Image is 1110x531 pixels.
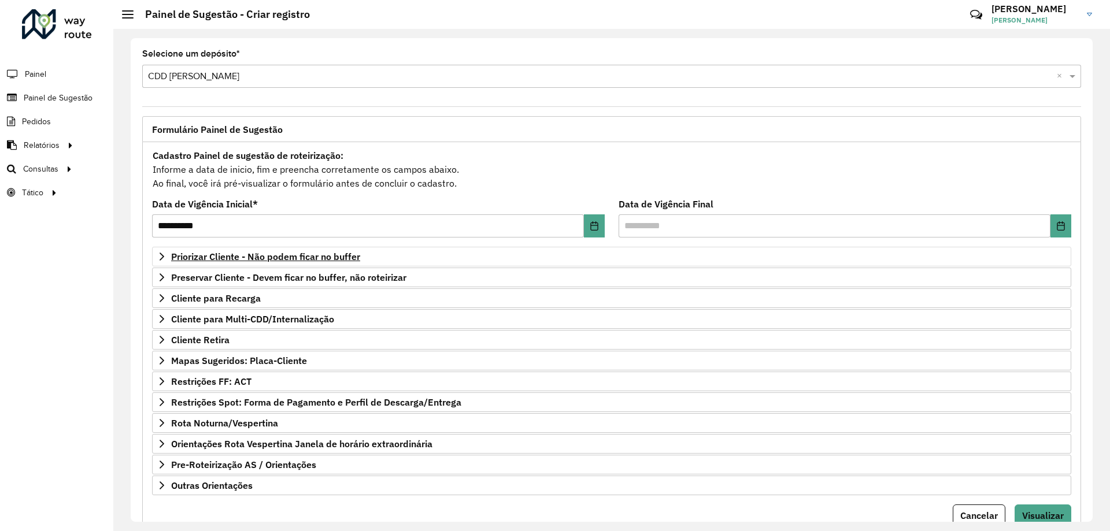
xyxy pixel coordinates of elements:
[171,481,253,490] span: Outras Orientações
[171,252,360,261] span: Priorizar Cliente - Não podem ficar no buffer
[953,504,1005,526] button: Cancelar
[152,268,1071,287] a: Preservar Cliente - Devem ficar no buffer, não roteirizar
[152,309,1071,329] a: Cliente para Multi-CDD/Internalização
[171,460,316,469] span: Pre-Roteirização AS / Orientações
[152,455,1071,474] a: Pre-Roteirização AS / Orientações
[171,335,230,344] span: Cliente Retira
[171,356,307,365] span: Mapas Sugeridos: Placa-Cliente
[23,163,58,175] span: Consultas
[25,68,46,80] span: Painel
[152,148,1071,191] div: Informe a data de inicio, fim e preencha corretamente os campos abaixo. Ao final, você irá pré-vi...
[24,139,60,151] span: Relatórios
[142,47,240,61] label: Selecione um depósito
[24,92,92,104] span: Painel de Sugestão
[152,125,283,134] span: Formulário Painel de Sugestão
[22,187,43,199] span: Tático
[22,116,51,128] span: Pedidos
[171,398,461,407] span: Restrições Spot: Forma de Pagamento e Perfil de Descarga/Entrega
[152,413,1071,433] a: Rota Noturna/Vespertina
[1022,510,1064,521] span: Visualizar
[152,288,1071,308] a: Cliente para Recarga
[152,476,1071,495] a: Outras Orientações
[152,247,1071,266] a: Priorizar Cliente - Não podem ficar no buffer
[1050,214,1071,237] button: Choose Date
[171,273,406,282] span: Preservar Cliente - Devem ficar no buffer, não roteirizar
[960,510,998,521] span: Cancelar
[991,15,1078,25] span: [PERSON_NAME]
[1057,69,1067,83] span: Clear all
[153,150,343,161] strong: Cadastro Painel de sugestão de roteirização:
[1015,504,1071,526] button: Visualizar
[171,418,278,428] span: Rota Noturna/Vespertina
[584,214,605,237] button: Choose Date
[152,351,1071,370] a: Mapas Sugeridos: Placa-Cliente
[152,330,1071,350] a: Cliente Retira
[152,197,258,211] label: Data de Vigência Inicial
[964,2,989,27] a: Contato Rápido
[619,197,713,211] label: Data de Vigência Final
[991,3,1078,14] h3: [PERSON_NAME]
[134,8,310,21] h2: Painel de Sugestão - Criar registro
[171,377,251,386] span: Restrições FF: ACT
[152,434,1071,454] a: Orientações Rota Vespertina Janela de horário extraordinária
[152,372,1071,391] a: Restrições FF: ACT
[171,314,334,324] span: Cliente para Multi-CDD/Internalização
[171,439,432,448] span: Orientações Rota Vespertina Janela de horário extraordinária
[152,392,1071,412] a: Restrições Spot: Forma de Pagamento e Perfil de Descarga/Entrega
[171,294,261,303] span: Cliente para Recarga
